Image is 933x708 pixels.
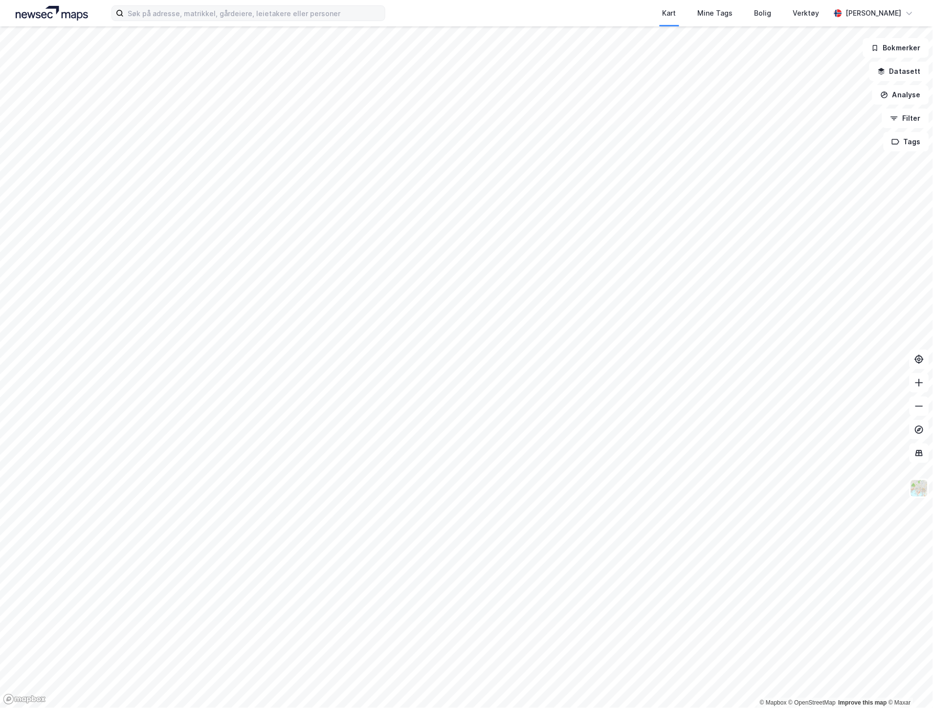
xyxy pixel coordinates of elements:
img: logo.a4113a55bc3d86da70a041830d287a7e.svg [16,6,88,21]
div: [PERSON_NAME] [846,7,902,19]
div: Kart [663,7,676,19]
div: Bolig [755,7,772,19]
input: Søk på adresse, matrikkel, gårdeiere, leietakere eller personer [124,6,385,21]
div: Kontrollprogram for chat [884,661,933,708]
div: Mine Tags [698,7,733,19]
iframe: Chat Widget [884,661,933,708]
div: Verktøy [793,7,820,19]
